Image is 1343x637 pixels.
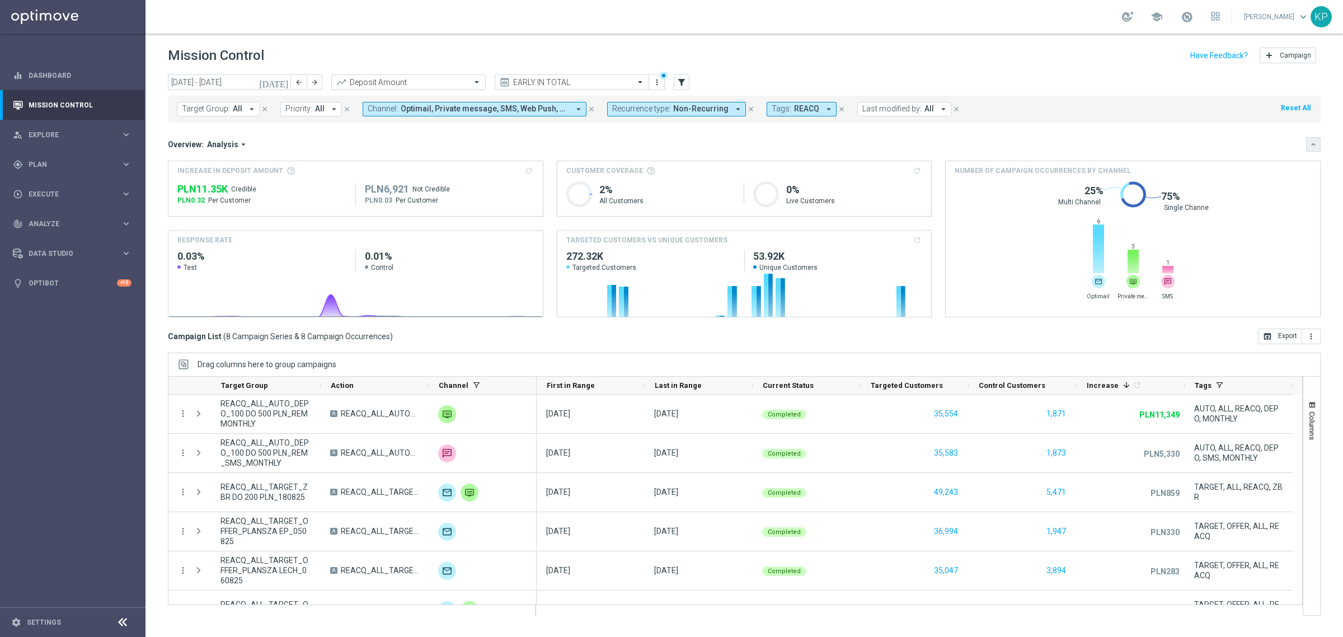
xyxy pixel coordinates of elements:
[438,523,456,541] img: Optimail
[674,74,689,90] button: filter_alt
[198,360,336,369] span: Drag columns here to group campaigns
[177,235,232,245] h4: Response Rate
[178,487,188,497] button: more_vert
[13,160,23,170] i: gps_fixed
[121,189,132,199] i: keyboard_arrow_right
[979,381,1045,390] span: Control Customers
[1308,411,1317,440] span: Columns
[168,551,537,591] div: Press SPACE to select this row.
[1194,521,1283,541] span: TARGET, OFFER, ALL, REACQ
[1258,329,1302,344] button: open_in_browser Export
[12,101,132,110] button: Mission Control
[365,250,534,263] h2: 0.01%
[951,103,961,115] button: close
[330,567,337,574] span: A
[1306,137,1321,152] button: keyboard_arrow_down
[12,219,132,228] div: track_changes Analyze keyboard_arrow_right
[1302,329,1321,344] button: more_vert
[1161,275,1175,288] div: SMS
[13,90,132,120] div: Mission Control
[574,104,584,114] i: arrow_drop_down
[178,448,188,458] i: more_vert
[824,104,834,114] i: arrow_drop_down
[12,160,132,169] div: gps_fixed Plan keyboard_arrow_right
[566,166,643,176] span: Customer Coverage
[1243,8,1311,25] a: [PERSON_NAME]keyboard_arrow_down
[177,250,346,263] h2: 0.03%
[1058,198,1101,207] span: Multi Channel
[331,381,354,390] span: Action
[933,407,959,421] button: 35,554
[168,139,204,149] h3: Overview:
[1194,443,1283,463] span: AUTO, ALL, REACQ, DEPO, SMS, MONTHLY
[767,102,837,116] button: Tags: REACQ arrow_drop_down
[1117,293,1148,300] span: Private message
[495,74,649,90] ng-select: EARLY IN TOTAL
[786,183,922,196] h1: 0%
[1280,51,1311,59] span: Campaign
[341,526,419,536] span: REACQ_ALL_TARGET_OFFER_PLANSZA EP_050825
[438,562,456,580] div: Optimail
[12,190,132,199] button: play_circle_outline Execute keyboard_arrow_right
[546,409,570,419] div: 17 Aug 2025, Sunday
[12,249,132,258] div: Data Studio keyboard_arrow_right
[207,139,238,149] span: Analysis
[660,72,668,79] div: There are unsaved changes
[401,104,569,114] span: Optimail, Private message, SMS, Web Push, XtremePush
[1194,482,1283,502] span: TARGET, ALL, REACQ, ZBR
[178,409,188,419] i: more_vert
[29,132,121,138] span: Explore
[654,409,678,419] div: 17 Aug 2025, Sunday
[537,434,1293,473] div: Press SPACE to select this row.
[259,77,289,87] i: [DATE]
[330,528,337,535] span: A
[747,105,755,113] i: close
[1126,275,1140,288] img: website.svg
[29,268,117,298] a: Optibot
[168,512,537,551] div: Press SPACE to select this row.
[762,448,806,458] colored-tag: Completed
[768,489,801,497] span: Completed
[336,77,347,88] i: trending_up
[1161,275,1175,288] img: message-text.svg
[13,160,121,170] div: Plan
[1311,6,1332,27] div: KP
[220,438,311,468] span: REACQ_ALL_AUTO_DEPO_100 DO 500 PLN_REM_SMS_MONTHLY
[168,473,537,512] div: Press SPACE to select this row.
[121,218,132,229] i: keyboard_arrow_right
[461,484,478,502] img: Private message
[762,526,806,537] colored-tag: Completed
[762,487,806,498] colored-tag: Completed
[566,250,735,263] h2: 272,319
[612,104,670,114] span: Recurrence type:
[1087,381,1119,390] span: Increase
[220,599,311,620] span: REACQ_ALL_TARGET_OFFER_PLANSZA_290825
[198,360,336,369] div: Row Groups
[12,279,132,288] div: lightbulb Optibot +10
[363,102,586,116] button: Channel: Optimail, Private message, SMS, Web Push, XtremePush arrow_drop_down
[368,104,398,114] span: Channel:
[168,395,537,434] div: Press SPACE to select this row.
[1151,488,1180,498] p: PLN859
[371,263,393,272] span: Control
[1258,331,1321,340] multiple-options-button: Export to CSV
[168,434,537,473] div: Press SPACE to select this row.
[13,268,132,298] div: Optibot
[438,601,456,619] img: Optimail
[168,331,393,341] h3: Campaign List
[955,166,1131,176] span: Number of campaign occurrences by channel
[365,182,409,196] span: PLN6,921
[220,482,311,502] span: REACQ_ALL_TARGET_ZBR DO 200 PLN_180825
[220,516,311,546] span: REACQ_ALL_TARGET_OFFER_PLANSZA EP_050825
[933,603,959,617] button: 35,622
[566,263,735,272] span: Targeted Customers
[12,71,132,80] button: equalizer Dashboard
[121,248,132,259] i: keyboard_arrow_right
[1144,449,1180,459] p: PLN5,330
[862,104,922,114] span: Last modified by:
[586,103,597,115] button: close
[753,263,922,272] span: Unique Customers
[837,103,847,115] button: close
[1195,381,1211,390] span: Tags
